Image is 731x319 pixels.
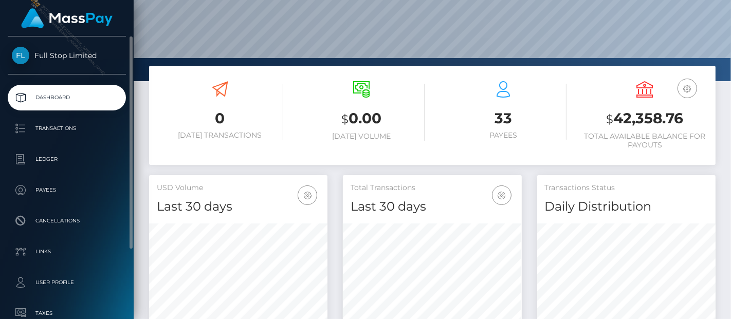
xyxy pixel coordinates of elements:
[440,108,566,128] h3: 33
[299,132,425,141] h6: [DATE] Volume
[8,116,126,141] a: Transactions
[8,177,126,203] a: Payees
[606,112,613,126] small: $
[12,275,122,290] p: User Profile
[341,112,349,126] small: $
[351,183,514,193] h5: Total Transactions
[545,183,708,193] h5: Transactions Status
[8,239,126,265] a: Links
[157,131,283,140] h6: [DATE] Transactions
[12,244,122,259] p: Links
[12,47,29,64] img: Full Stop Limited
[8,146,126,172] a: Ledger
[157,198,320,216] h4: Last 30 days
[351,198,514,216] h4: Last 30 days
[8,208,126,234] a: Cancellations
[299,108,425,129] h3: 0.00
[12,152,122,167] p: Ledger
[582,132,708,149] h6: Total Available Balance for Payouts
[21,8,113,28] img: MassPay Logo
[8,51,126,60] span: Full Stop Limited
[157,183,320,193] h5: USD Volume
[8,85,126,110] a: Dashboard
[582,108,708,129] h3: 42,358.76
[8,270,126,295] a: User Profile
[12,182,122,198] p: Payees
[12,121,122,136] p: Transactions
[440,131,566,140] h6: Payees
[12,90,122,105] p: Dashboard
[12,213,122,229] p: Cancellations
[157,108,283,128] h3: 0
[545,198,708,216] h4: Daily Distribution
